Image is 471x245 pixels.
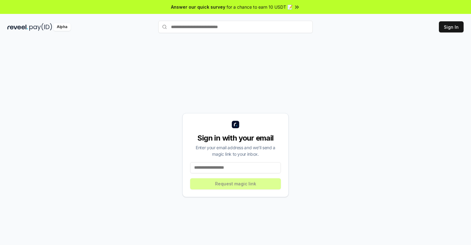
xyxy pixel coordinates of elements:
[171,4,225,10] span: Answer our quick survey
[190,144,281,157] div: Enter your email address and we’ll send a magic link to your inbox.
[439,21,464,32] button: Sign In
[232,121,239,128] img: logo_small
[29,23,52,31] img: pay_id
[227,4,293,10] span: for a chance to earn 10 USDT 📝
[53,23,71,31] div: Alpha
[190,133,281,143] div: Sign in with your email
[7,23,28,31] img: reveel_dark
